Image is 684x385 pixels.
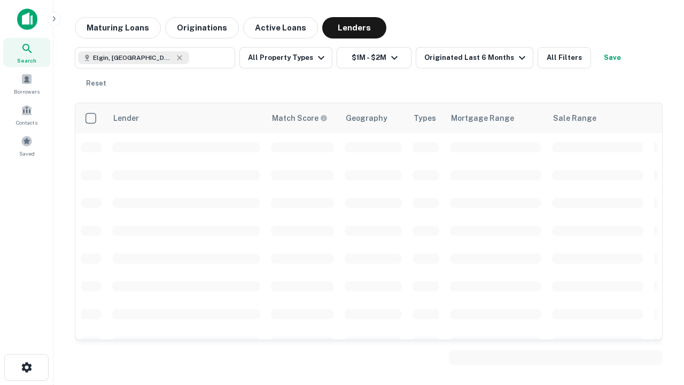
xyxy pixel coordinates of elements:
[239,47,332,68] button: All Property Types
[322,17,386,38] button: Lenders
[75,17,161,38] button: Maturing Loans
[16,118,37,127] span: Contacts
[17,9,37,30] img: capitalize-icon.png
[14,87,40,96] span: Borrowers
[113,112,139,125] div: Lender
[165,17,239,38] button: Originations
[538,47,591,68] button: All Filters
[79,73,113,94] button: Reset
[243,17,318,38] button: Active Loans
[19,149,35,158] span: Saved
[93,53,173,63] span: Elgin, [GEOGRAPHIC_DATA], [GEOGRAPHIC_DATA]
[107,103,266,133] th: Lender
[272,112,325,124] h6: Match Score
[547,103,649,133] th: Sale Range
[407,103,445,133] th: Types
[631,265,684,317] iframe: Chat Widget
[595,47,629,68] button: Save your search to get updates of matches that match your search criteria.
[339,103,407,133] th: Geography
[3,69,50,98] a: Borrowers
[272,112,328,124] div: Capitalize uses an advanced AI algorithm to match your search with the best lender. The match sco...
[3,38,50,67] a: Search
[414,112,436,125] div: Types
[266,103,339,133] th: Capitalize uses an advanced AI algorithm to match your search with the best lender. The match sco...
[337,47,411,68] button: $1M - $2M
[553,112,596,125] div: Sale Range
[3,100,50,129] a: Contacts
[3,131,50,160] a: Saved
[346,112,387,125] div: Geography
[17,56,36,65] span: Search
[445,103,547,133] th: Mortgage Range
[451,112,514,125] div: Mortgage Range
[416,47,533,68] button: Originated Last 6 Months
[424,51,528,64] div: Originated Last 6 Months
